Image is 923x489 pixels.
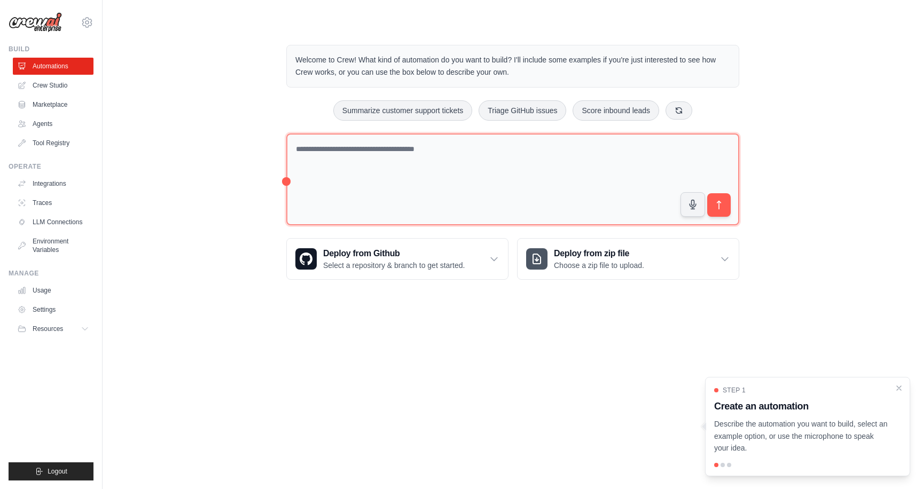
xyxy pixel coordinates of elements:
[13,214,93,231] a: LLM Connections
[9,269,93,278] div: Manage
[13,77,93,94] a: Crew Studio
[13,175,93,192] a: Integrations
[714,418,888,454] p: Describe the automation you want to build, select an example option, or use the microphone to spe...
[554,260,644,271] p: Choose a zip file to upload.
[13,58,93,75] a: Automations
[9,462,93,480] button: Logout
[13,282,93,299] a: Usage
[333,100,472,121] button: Summarize customer support tickets
[895,384,903,392] button: Close walkthrough
[573,100,659,121] button: Score inbound leads
[554,247,644,260] h3: Deploy from zip file
[479,100,566,121] button: Triage GitHub issues
[13,233,93,258] a: Environment Variables
[714,399,888,414] h3: Create an automation
[13,301,93,318] a: Settings
[323,247,465,260] h3: Deploy from Github
[9,45,93,53] div: Build
[33,325,63,333] span: Resources
[323,260,465,271] p: Select a repository & branch to get started.
[9,162,93,171] div: Operate
[870,438,923,489] iframe: Chat Widget
[723,386,746,395] span: Step 1
[13,194,93,211] a: Traces
[13,96,93,113] a: Marketplace
[48,467,67,476] span: Logout
[13,135,93,152] a: Tool Registry
[295,54,730,78] p: Welcome to Crew! What kind of automation do you want to build? I'll include some examples if you'...
[9,12,62,33] img: Logo
[13,320,93,337] button: Resources
[13,115,93,132] a: Agents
